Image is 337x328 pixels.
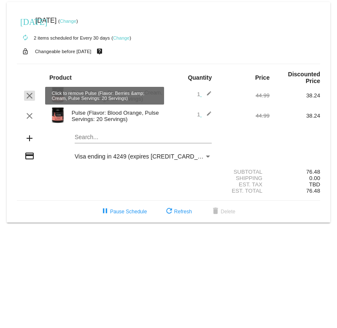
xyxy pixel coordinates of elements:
[197,91,212,97] span: 1
[75,153,212,160] mat-select: Payment Method
[111,35,131,40] small: ( )
[20,33,30,43] mat-icon: autorenew
[210,207,221,217] mat-icon: delete
[100,209,147,215] span: Pause Schedule
[219,113,270,119] div: 44.99
[60,19,76,24] a: Change
[219,92,270,99] div: 44.99
[188,74,212,81] strong: Quantity
[164,209,192,215] span: Refresh
[202,91,212,101] mat-icon: edit
[270,113,320,119] div: 38.24
[157,204,199,219] button: Refresh
[100,207,110,217] mat-icon: pause
[75,134,212,141] input: Search...
[210,209,235,215] span: Delete
[67,89,169,102] div: Pulse (Flavor: Berries &amp; Cream, Pulse Servings: 20 Servings)
[20,46,30,57] mat-icon: lock_open
[164,207,174,217] mat-icon: refresh
[219,175,270,181] div: Shipping
[75,153,216,160] span: Visa ending in 4249 (expires [CREDIT_CARD_DATA])
[49,86,66,103] img: Pulse-20S-BC-USA-1.png
[113,35,129,40] a: Change
[94,46,105,57] mat-icon: live_help
[24,133,35,143] mat-icon: add
[309,181,320,188] span: TBD
[288,71,320,84] strong: Discounted Price
[35,49,92,54] small: Changeable before [DATE]
[67,110,169,122] div: Pulse (Flavor: Blood Orange, Pulse Servings: 20 Servings)
[24,111,35,121] mat-icon: clear
[93,204,154,219] button: Pause Schedule
[24,91,35,101] mat-icon: clear
[255,74,270,81] strong: Price
[219,181,270,188] div: Est. Tax
[306,188,320,194] span: 76.48
[202,111,212,121] mat-icon: edit
[204,204,242,219] button: Delete
[20,16,30,26] mat-icon: [DATE]
[197,111,212,118] span: 1
[219,169,270,175] div: Subtotal
[24,151,35,161] mat-icon: credit_card
[17,35,110,40] small: 2 items scheduled for Every 30 days
[49,74,72,81] strong: Product
[49,107,66,124] img: Pulse20S-Blood-Orange-Transp.png
[309,175,320,181] span: 0.00
[58,19,78,24] small: ( )
[219,188,270,194] div: Est. Total
[270,169,320,175] div: 76.48
[270,92,320,99] div: 38.24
